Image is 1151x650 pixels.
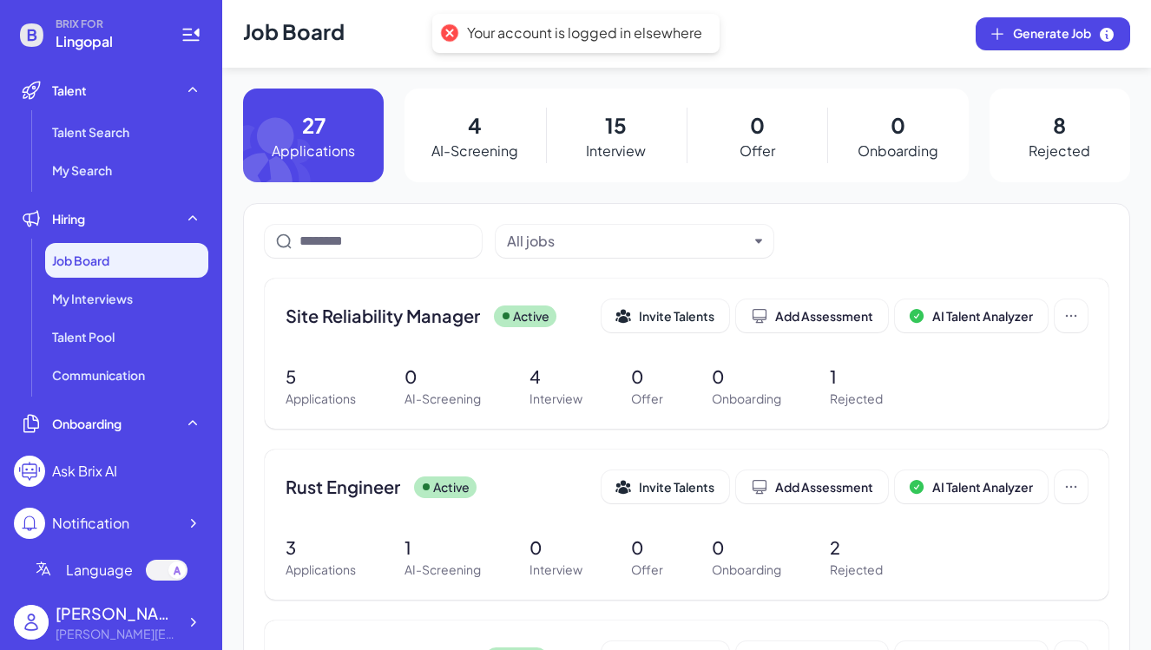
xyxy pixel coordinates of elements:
[52,290,133,307] span: My Interviews
[932,308,1033,324] span: AI Talent Analyzer
[468,109,482,141] p: 4
[895,299,1048,332] button: AI Talent Analyzer
[750,109,765,141] p: 0
[751,478,873,496] div: Add Assessment
[891,109,905,141] p: 0
[712,390,781,408] p: Onboarding
[631,364,663,390] p: 0
[52,415,122,432] span: Onboarding
[1013,24,1115,43] span: Generate Job
[286,304,480,328] span: Site Reliability Manager
[602,470,729,503] button: Invite Talents
[286,364,356,390] p: 5
[830,535,883,561] p: 2
[52,161,112,179] span: My Search
[830,390,883,408] p: Rejected
[830,364,883,390] p: 1
[52,328,115,345] span: Talent Pool
[529,390,582,408] p: Interview
[404,535,481,561] p: 1
[286,390,356,408] p: Applications
[52,123,129,141] span: Talent Search
[529,535,582,561] p: 0
[14,605,49,640] img: user_logo.png
[631,535,663,561] p: 0
[286,561,356,579] p: Applications
[976,17,1130,50] button: Generate Job
[830,561,883,579] p: Rejected
[932,479,1033,495] span: AI Talent Analyzer
[52,366,145,384] span: Communication
[507,231,555,252] div: All jobs
[56,625,177,643] div: Maggie@joinbrix.com
[1029,141,1090,161] p: Rejected
[631,561,663,579] p: Offer
[736,470,888,503] button: Add Assessment
[286,475,400,499] span: Rust Engineer
[404,364,481,390] p: 0
[52,461,117,482] div: Ask Brix AI
[602,299,729,332] button: Invite Talents
[586,141,646,161] p: Interview
[736,299,888,332] button: Add Assessment
[639,479,714,495] span: Invite Talents
[52,513,129,534] div: Notification
[56,17,160,31] span: BRIX FOR
[605,109,627,141] p: 15
[52,252,109,269] span: Job Board
[631,390,663,408] p: Offer
[431,141,518,161] p: AI-Screening
[433,478,470,496] p: Active
[467,24,702,43] div: Your account is logged in elsewhere
[712,561,781,579] p: Onboarding
[513,307,549,325] p: Active
[639,308,714,324] span: Invite Talents
[52,82,87,99] span: Talent
[751,307,873,325] div: Add Assessment
[712,364,781,390] p: 0
[507,231,748,252] button: All jobs
[529,561,582,579] p: Interview
[52,210,85,227] span: Hiring
[858,141,938,161] p: Onboarding
[56,31,160,52] span: Lingopal
[895,470,1048,503] button: AI Talent Analyzer
[404,390,481,408] p: AI-Screening
[286,535,356,561] p: 3
[1053,109,1066,141] p: 8
[712,535,781,561] p: 0
[56,601,177,625] div: Maggie
[66,560,133,581] span: Language
[404,561,481,579] p: AI-Screening
[529,364,582,390] p: 4
[740,141,775,161] p: Offer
